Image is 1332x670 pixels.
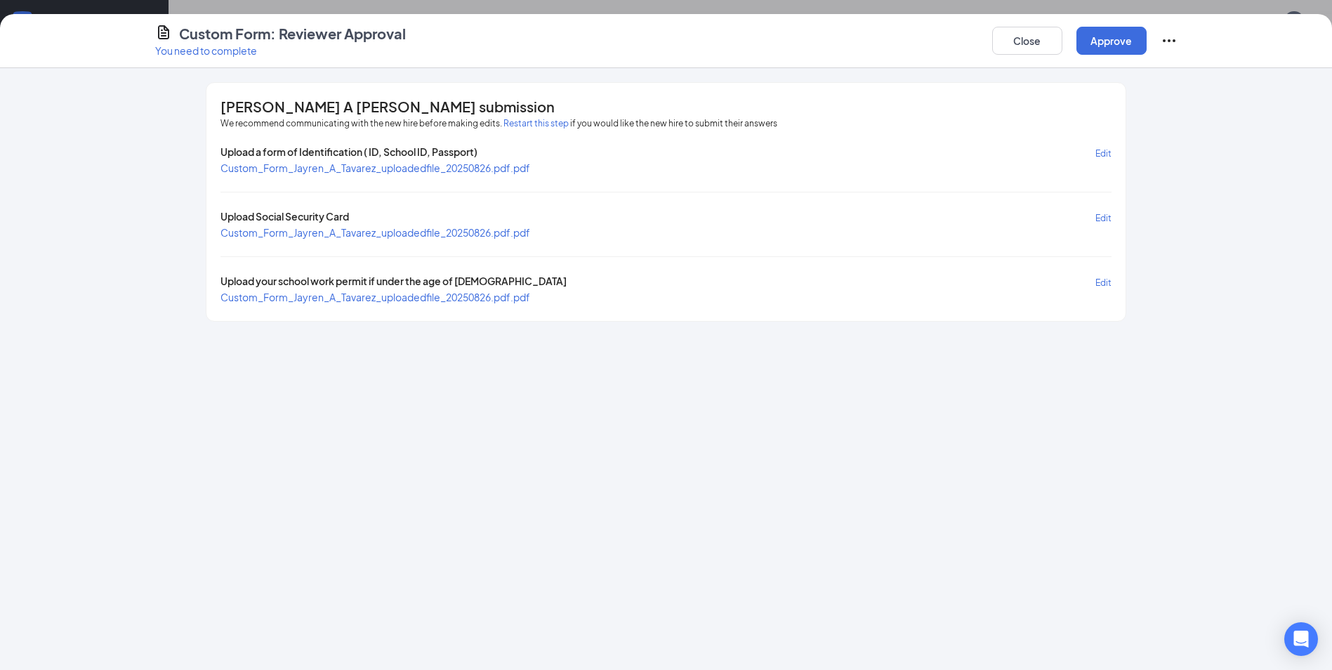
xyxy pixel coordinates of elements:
a: Custom_Form_Jayren_A_Tavarez_uploadedfile_20250826.pdf.pdf [220,291,530,303]
span: Edit [1095,213,1112,223]
span: Edit [1095,277,1112,288]
p: You need to complete [155,44,406,58]
span: Upload Social Security Card [220,209,349,225]
button: Edit [1095,209,1112,225]
span: Edit [1095,148,1112,159]
button: Edit [1095,145,1112,161]
button: Restart this step [503,117,569,131]
h4: Custom Form: Reviewer Approval [179,24,406,44]
button: Approve [1076,27,1147,55]
a: Custom_Form_Jayren_A_Tavarez_uploadedfile_20250826.pdf.pdf [220,226,530,239]
button: Edit [1095,274,1112,290]
svg: Ellipses [1161,32,1178,49]
a: Custom_Form_Jayren_A_Tavarez_uploadedfile_20250826.pdf.pdf [220,162,530,174]
span: We recommend communicating with the new hire before making edits. if you would like the new hire ... [220,117,777,131]
div: Open Intercom Messenger [1284,622,1318,656]
svg: CustomFormIcon [155,24,172,41]
span: Upload a form of Identification ( ID, School ID, Passport) [220,145,477,161]
button: Close [992,27,1062,55]
span: [PERSON_NAME] A [PERSON_NAME] submission [220,100,555,114]
span: Upload your school work permit if under the age of [DEMOGRAPHIC_DATA] [220,274,567,290]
